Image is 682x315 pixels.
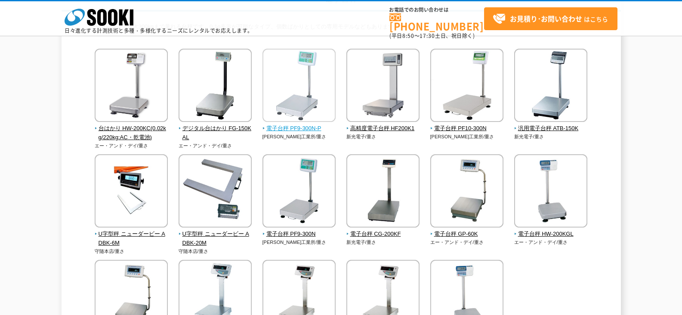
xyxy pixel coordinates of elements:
a: 電子台秤 PF9-300N-P [262,116,336,133]
img: 電子台秤 GP-60K [430,154,503,230]
p: エー・アンド・デイ/重さ [179,142,252,150]
img: U字型秤 ニューダービー ADBK-6M [95,154,168,230]
p: 新光電子/重さ [514,133,588,140]
img: 台はかり HW-200KC(0.02kg/220kg:AC・乾電池) [95,49,168,124]
p: 新光電子/重さ [346,133,420,140]
p: エー・アンド・デイ/重さ [95,142,168,150]
img: 高精度電子台秤 HF200K1 [346,49,420,124]
span: 電子台秤 PF9-300N [262,230,336,239]
span: 17:30 [420,32,435,40]
a: 電子台秤 CG-200KF [346,221,420,239]
a: お見積り･お問い合わせはこちら [484,7,617,30]
a: [PHONE_NUMBER] [389,13,484,31]
a: U字型秤 ニューダービー ADBK-6M [95,221,168,247]
span: 電子台秤 CG-200KF [346,230,420,239]
span: 電子台秤 PF9-300N-P [262,124,336,133]
img: 電子台秤 CG-200KF [346,154,420,230]
p: 日々進化する計測技術と多種・多様化するニーズにレンタルでお応えします。 [65,28,253,33]
a: 電子台秤 HW-200KGL [514,221,588,239]
p: エー・アンド・デイ/重さ [514,239,588,246]
span: デジタル台はかり FG-150KAL [179,124,252,142]
img: 電子台秤 PF10-300N [430,49,503,124]
img: 電子台秤 PF9-300N [262,154,336,230]
span: (平日 ～ 土日、祝日除く) [389,32,475,40]
span: 汎用電子台秤 ATB-150K [514,124,588,133]
a: U字型秤 ニューダービー ADBK-20M [179,221,252,247]
span: 台はかり HW-200KC(0.02kg/220kg:AC・乾電池) [95,124,168,142]
span: U字型秤 ニューダービー ADBK-20M [179,230,252,248]
a: 汎用電子台秤 ATB-150K [514,116,588,133]
img: 電子台秤 PF9-300N-P [262,49,336,124]
a: デジタル台はかり FG-150KAL [179,116,252,142]
img: 電子台秤 HW-200KGL [514,154,587,230]
img: U字型秤 ニューダービー ADBK-20M [179,154,252,230]
a: 台はかり HW-200KC(0.02kg/220kg:AC・乾電池) [95,116,168,142]
p: 守随本店/重さ [179,248,252,255]
p: [PERSON_NAME]工業所/重さ [430,133,504,140]
a: 高精度電子台秤 HF200K1 [346,116,420,133]
a: 電子台秤 GP-60K [430,221,504,239]
a: 電子台秤 PF9-300N [262,221,336,239]
p: [PERSON_NAME]工業所/重さ [262,133,336,140]
span: はこちら [493,12,608,25]
span: 電子台秤 PF10-300N [430,124,504,133]
span: 高精度電子台秤 HF200K1 [346,124,420,133]
span: U字型秤 ニューダービー ADBK-6M [95,230,168,248]
span: 8:50 [402,32,414,40]
p: 守随本店/重さ [95,248,168,255]
p: [PERSON_NAME]工業所/重さ [262,239,336,246]
img: デジタル台はかり FG-150KAL [179,49,252,124]
span: 電子台秤 GP-60K [430,230,504,239]
span: 電子台秤 HW-200KGL [514,230,588,239]
p: エー・アンド・デイ/重さ [430,239,504,246]
p: 新光電子/重さ [346,239,420,246]
strong: お見積り･お問い合わせ [510,13,582,24]
span: お電話でのお問い合わせは [389,7,484,12]
a: 電子台秤 PF10-300N [430,116,504,133]
img: 汎用電子台秤 ATB-150K [514,49,587,124]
